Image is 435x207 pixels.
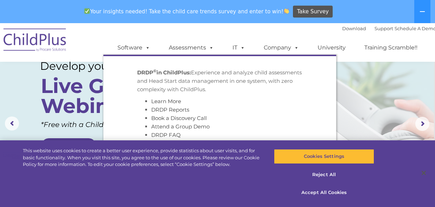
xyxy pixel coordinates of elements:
[274,185,374,200] button: Accept All Cookies
[416,165,431,181] button: Close
[110,41,157,55] a: Software
[40,60,184,73] rs-layer: Develop your skills with
[97,75,127,80] span: Phone number
[153,68,156,73] sup: ©
[41,138,96,153] a: Learn More
[151,132,181,138] a: DRDP FAQ
[375,26,393,31] a: Support
[274,167,374,182] button: Reject All
[297,6,329,18] span: Take Survey
[284,8,289,14] img: 👏
[311,41,353,55] a: University
[151,106,189,113] a: DRDP Reports
[41,118,194,131] rs-layer: *Free with a ChildPlus
[357,41,424,55] a: Training Scramble!!
[137,69,191,76] strong: DRDP in ChildPlus:
[151,123,210,130] a: Attend a Group Demo
[257,41,306,55] a: Company
[41,76,182,116] rs-layer: Live Group Webinars
[23,147,261,168] div: This website uses cookies to create a better user experience, provide statistics about user visit...
[342,26,366,31] a: Download
[137,68,302,94] p: Experience and analyze child assessments and Head Start data management in one system, with zero ...
[293,6,333,18] a: Take Survey
[274,149,374,164] button: Cookies Settings
[82,5,292,18] span: Your insights needed! Take the child care trends survey and enter to win!
[162,41,221,55] a: Assessments
[151,98,181,105] a: Learn More
[97,46,119,52] span: Last name
[225,41,252,55] a: IT
[84,8,90,14] img: ✅
[151,115,207,121] a: Book a Discovery Call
